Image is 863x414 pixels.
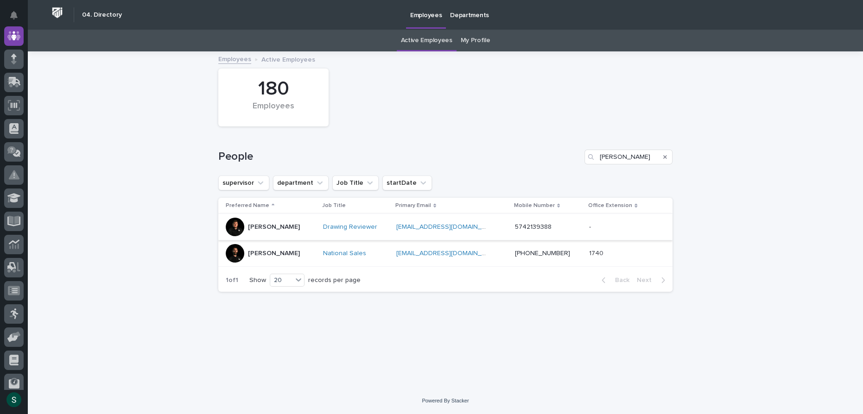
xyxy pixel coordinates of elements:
a: [EMAIL_ADDRESS][DOMAIN_NAME] [396,224,501,230]
p: 1740 [589,248,605,257]
a: Active Employees [401,30,452,51]
a: Employees [218,53,251,64]
button: Next [633,276,673,284]
a: National Sales [323,250,366,257]
p: - [589,221,593,231]
div: Employees [234,101,313,121]
div: 20 [270,276,292,285]
p: Job Title [322,201,346,211]
p: 1 of 1 [218,269,246,292]
a: [PHONE_NUMBER] [515,250,570,257]
h2: 04. Directory [82,11,122,19]
button: Job Title [332,176,379,190]
p: Active Employees [261,54,315,64]
img: Workspace Logo [49,4,66,21]
button: department [273,176,329,190]
a: 5742139388 [515,224,552,230]
a: [EMAIL_ADDRESS][DOMAIN_NAME] [396,250,501,257]
div: Notifications [12,11,24,26]
input: Search [584,150,673,164]
a: Powered By Stacker [422,398,469,403]
a: My Profile [461,30,490,51]
p: records per page [308,276,361,284]
tr: [PERSON_NAME]Drawing Reviewer [EMAIL_ADDRESS][DOMAIN_NAME] 5742139388-- [218,214,673,240]
button: users-avatar [4,390,24,409]
p: Show [249,276,266,284]
h1: People [218,150,581,163]
p: Preferred Name [226,201,269,211]
button: Back [594,276,633,284]
tr: [PERSON_NAME]National Sales [EMAIL_ADDRESS][DOMAIN_NAME] [PHONE_NUMBER]17401740 [218,240,673,267]
p: [PERSON_NAME] [248,250,300,257]
p: [PERSON_NAME] [248,223,300,231]
a: Drawing Reviewer [323,223,377,231]
p: Primary Email [395,201,431,211]
button: Notifications [4,6,24,25]
button: supervisor [218,176,269,190]
span: Back [609,277,629,283]
p: Office Extension [588,201,632,211]
div: 180 [234,77,313,100]
span: Next [637,277,657,283]
p: Mobile Number [514,201,555,211]
button: startDate [382,176,432,190]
